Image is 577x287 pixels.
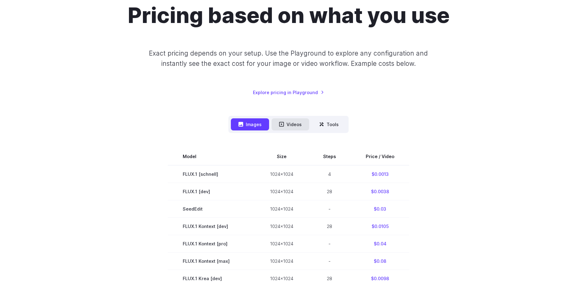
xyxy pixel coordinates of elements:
[168,235,255,252] td: FLUX.1 Kontext [pro]
[255,235,308,252] td: 1024x1024
[351,148,409,165] th: Price / Video
[253,89,324,96] a: Explore pricing in Playground
[308,148,351,165] th: Steps
[168,217,255,235] td: FLUX.1 Kontext [dev]
[255,200,308,217] td: 1024x1024
[308,235,351,252] td: -
[168,252,255,270] td: FLUX.1 Kontext [max]
[351,165,409,183] td: $0.0013
[255,270,308,287] td: 1024x1024
[255,252,308,270] td: 1024x1024
[308,252,351,270] td: -
[308,217,351,235] td: 28
[168,200,255,217] td: SeedEdit
[168,183,255,200] td: FLUX.1 [dev]
[351,270,409,287] td: $0.0098
[168,165,255,183] td: FLUX.1 [schnell]
[308,200,351,217] td: -
[351,217,409,235] td: $0.0105
[272,118,309,130] button: Videos
[351,235,409,252] td: $0.04
[308,270,351,287] td: 28
[351,183,409,200] td: $0.0038
[308,183,351,200] td: 28
[255,148,308,165] th: Size
[231,118,269,130] button: Images
[308,165,351,183] td: 4
[351,200,409,217] td: $0.03
[255,217,308,235] td: 1024x1024
[168,270,255,287] td: FLUX.1 Krea [dev]
[168,148,255,165] th: Model
[137,48,440,69] p: Exact pricing depends on your setup. Use the Playground to explore any configuration and instantl...
[255,165,308,183] td: 1024x1024
[255,183,308,200] td: 1024x1024
[351,252,409,270] td: $0.08
[128,2,450,28] h1: Pricing based on what you use
[312,118,346,130] button: Tools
